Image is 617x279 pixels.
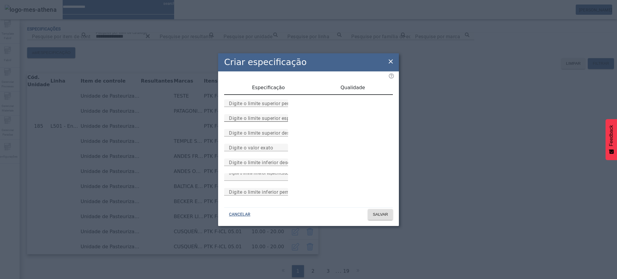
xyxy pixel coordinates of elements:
mat-label: Digite o limite superior desejado [229,130,302,136]
mat-label: Digite o valor exato [229,145,273,150]
span: SALVAR [373,212,388,218]
mat-label: Digite o limite inferior especificado [229,171,289,175]
h2: Criar especificação [224,56,307,69]
span: Qualidade [340,85,365,90]
mat-label: Digite o limite inferior desejado [229,159,300,165]
mat-label: Digite o limite superior especificado [229,115,311,121]
button: SALVAR [368,209,393,220]
button: CANCELAR [224,209,255,220]
span: Feedback [609,125,614,146]
span: CANCELAR [229,212,250,218]
button: Feedback - Mostrar pesquisa [606,119,617,160]
span: Especificação [252,85,285,90]
mat-label: Digite o limite superior permitido [229,100,303,106]
mat-label: Digite o limite inferior permitido [229,189,301,195]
